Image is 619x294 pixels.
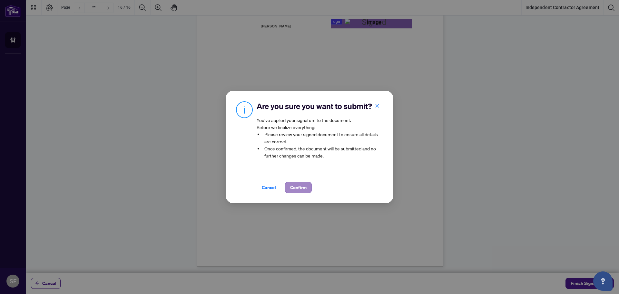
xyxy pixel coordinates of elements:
article: You’ve applied your signature to the document. Before we finalize everything: [257,117,383,164]
li: Please review your signed document to ensure all details are correct. [263,131,383,145]
li: Once confirmed, the document will be submitted and no further changes can be made. [263,145,383,159]
span: Cancel [262,182,276,193]
button: Confirm [285,182,312,193]
span: close [375,104,379,108]
button: Cancel [257,182,281,193]
h2: Are you sure you want to submit? [257,101,383,111]
button: Open asap [593,271,613,291]
span: Confirm [290,182,307,193]
img: Info Icon [236,101,253,118]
